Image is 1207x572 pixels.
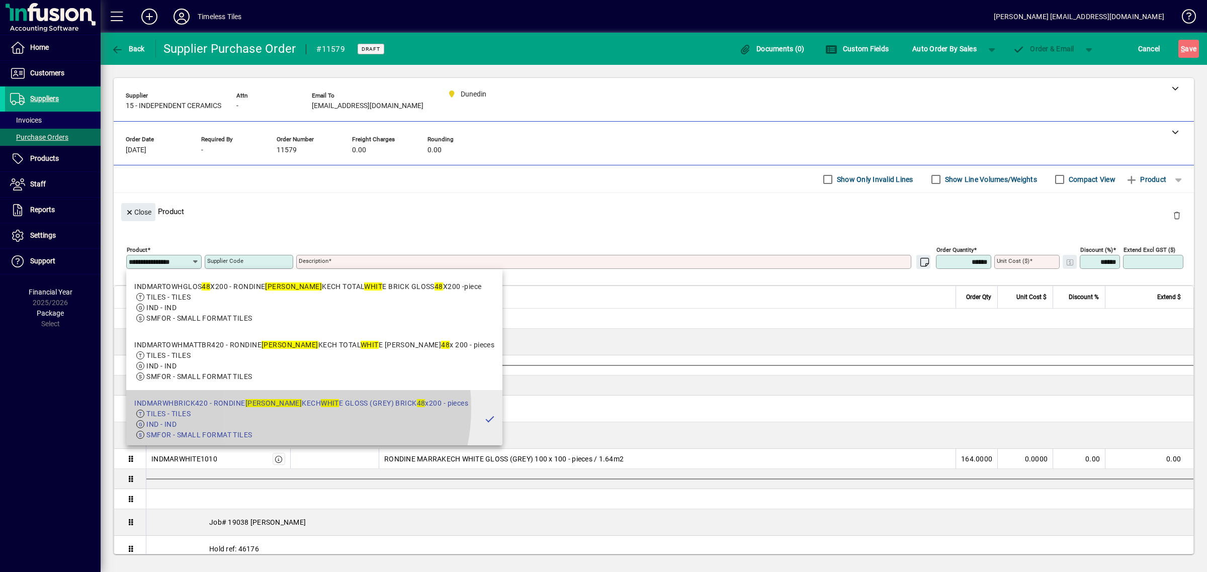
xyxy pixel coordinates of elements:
div: Timeless Tiles [198,9,241,25]
span: [EMAIL_ADDRESS][DOMAIN_NAME] [312,102,423,110]
button: Delete [1165,203,1189,227]
span: - [236,102,238,110]
a: Knowledge Base [1174,2,1194,35]
span: Discount % [1069,292,1099,303]
a: Support [5,249,101,274]
div: Product [114,193,1194,230]
span: ave [1181,41,1196,57]
span: Draft [362,46,380,52]
span: Order Qty [966,292,991,303]
div: JOB # 19029 - [PERSON_NAME] [146,396,1193,422]
span: Order & Email [1013,45,1074,53]
button: Custom Fields [823,40,891,58]
a: Invoices [5,112,101,129]
app-page-header-button: Delete [1165,211,1189,220]
span: 0.00 [427,146,442,154]
button: Add [133,8,165,26]
span: Suppliers [30,94,59,103]
a: Products [5,146,101,171]
div: INDMARWHITE1010 [151,454,217,464]
span: Item [152,292,164,303]
label: Show Line Volumes/Weights [943,174,1037,184]
app-page-header-button: Back [101,40,156,58]
span: Reports [30,206,55,214]
span: Settings [30,231,56,239]
span: Purchase Orders [10,133,68,141]
mat-label: Discount (%) [1080,246,1113,253]
button: Auto Order By Sales [907,40,982,58]
a: Customers [5,61,101,86]
span: Unit Cost $ [1016,292,1047,303]
span: Home [30,43,49,51]
span: 0.00 [352,146,366,154]
div: Hold ref: 46176 [146,536,1193,562]
a: Settings [5,223,101,248]
a: Reports [5,198,101,223]
span: - [201,146,203,154]
mat-label: Supplier Code [207,257,243,264]
button: Cancel [1136,40,1163,58]
span: Staff [30,180,46,188]
button: Order & Email [1008,40,1079,58]
button: Documents (0) [737,40,807,58]
span: Customers [30,69,64,77]
div: [PERSON_NAME] [EMAIL_ADDRESS][DOMAIN_NAME] [994,9,1164,25]
td: 0.00 [1053,449,1105,469]
div: Supplier Purchase Order [163,41,296,57]
button: Save [1178,40,1199,58]
mat-label: Order Quantity [936,246,974,253]
span: Extend $ [1157,292,1181,303]
span: Back [111,45,145,53]
span: 15 - INDEPENDENT CERAMICS [126,102,221,110]
a: Purchase Orders [5,129,101,146]
span: Close [125,204,151,221]
span: Custom Fields [825,45,889,53]
div: ** ref: 46122 [146,422,1193,448]
span: Documents (0) [739,45,805,53]
span: Support [30,257,55,265]
span: RONDINE MARRAKECH WHITE GLOSS (GREY) 100 x 100 - pieces / 1.64m2 [384,454,624,464]
span: Description [385,292,416,303]
div: Job# 19038 [PERSON_NAME] [146,509,1193,535]
span: Supplier Code [297,292,334,303]
td: 164.0000 [956,449,997,469]
button: Back [109,40,147,58]
div: #11579 [316,41,345,57]
mat-label: Description [299,257,328,264]
span: Auto Order By Sales [912,41,977,57]
span: S [1181,45,1185,53]
a: Staff [5,172,101,197]
mat-label: Unit Cost ($) [997,257,1029,264]
span: Financial Year [29,288,72,296]
div: Please dispatch the following orders [146,329,1193,355]
span: Products [30,154,59,162]
span: 11579 [277,146,297,154]
label: Compact View [1067,174,1115,184]
span: Package [37,309,64,317]
span: Cancel [1138,41,1160,57]
label: Show Only Invalid Lines [835,174,913,184]
span: Invoices [10,116,42,124]
mat-label: Product [127,246,147,253]
app-page-header-button: Close [119,207,158,216]
a: Home [5,35,101,60]
mat-label: Extend excl GST ($) [1124,246,1175,253]
span: [DATE] [126,146,146,154]
button: Close [121,203,155,221]
td: 0.0000 [997,449,1053,469]
td: 0.00 [1105,449,1193,469]
button: Profile [165,8,198,26]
